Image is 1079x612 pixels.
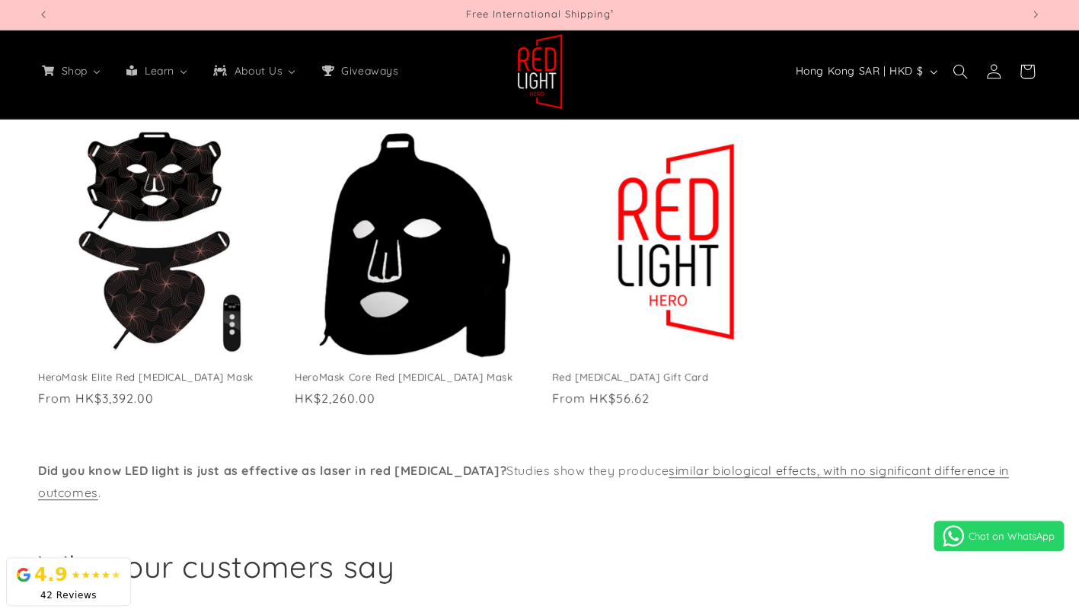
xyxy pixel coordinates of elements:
[38,371,270,384] a: HeroMask Elite Red [MEDICAL_DATA] Mask
[969,530,1055,542] span: Chat on WhatsApp
[511,27,568,115] a: Red Light Hero
[786,57,943,86] button: Hong Kong SAR | HKD $
[38,547,632,586] h2: What our customers say
[517,33,563,110] img: Red Light Hero
[795,63,923,79] span: Hong Kong SAR | HKD $
[338,64,400,78] span: Giveaways
[38,460,1041,504] p: Studies show they produce .
[231,64,285,78] span: About Us
[59,64,89,78] span: Shop
[113,55,200,87] a: Learn
[552,371,784,384] a: Red [MEDICAL_DATA] Gift Card
[934,521,1064,551] a: Chat on WhatsApp
[200,55,308,87] a: About Us
[142,64,176,78] span: Learn
[38,463,506,478] strong: Did you know LED light is just as effective as laser in red [MEDICAL_DATA]?
[295,371,527,384] a: HeroMask Core Red [MEDICAL_DATA] Mask
[308,55,409,87] a: Giveaways
[466,8,614,20] span: Free International Shipping¹
[29,55,113,87] a: Shop
[943,55,977,88] summary: Search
